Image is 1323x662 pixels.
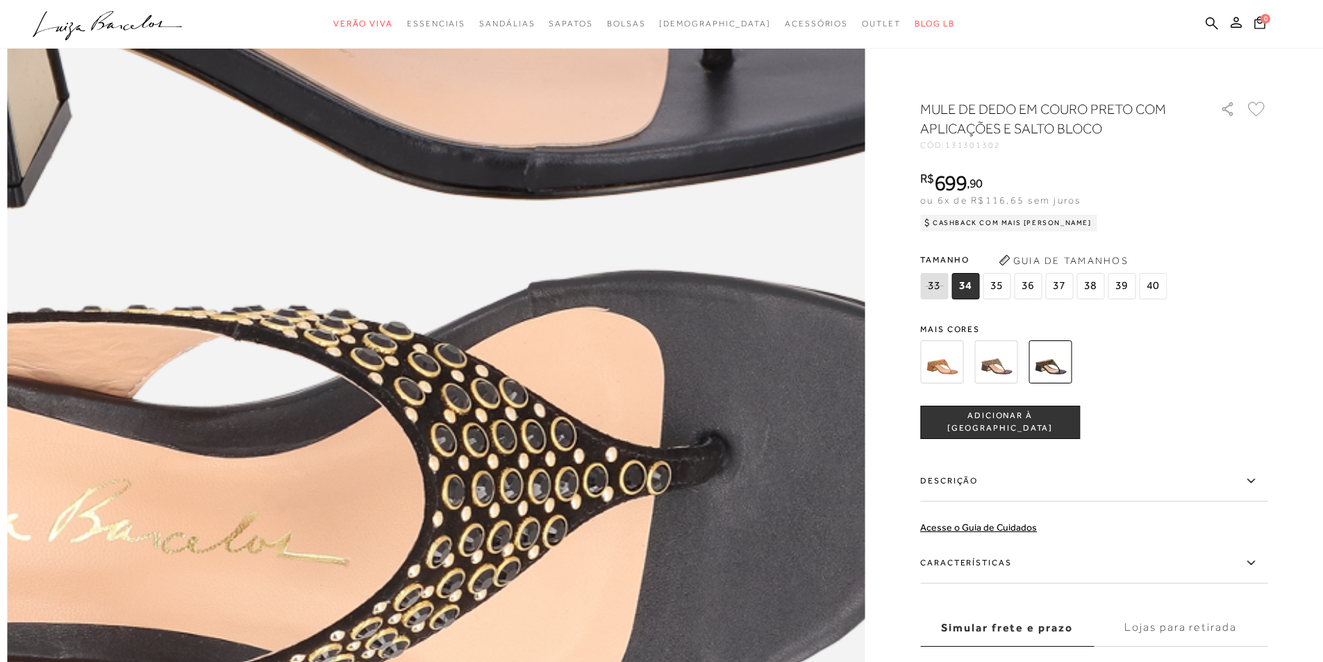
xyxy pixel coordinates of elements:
[920,141,1198,149] div: CÓD:
[983,273,1010,299] span: 35
[934,170,967,195] span: 699
[1014,273,1042,299] span: 36
[607,19,646,28] span: Bolsas
[945,140,1001,150] span: 131301302
[1108,273,1135,299] span: 39
[920,215,1097,231] div: Cashback com Mais [PERSON_NAME]
[920,325,1267,333] span: Mais cores
[915,19,955,28] span: BLOG LB
[994,249,1133,272] button: Guia de Tamanhos
[607,11,646,37] a: categoryNavScreenReaderText
[1250,15,1270,34] button: 0
[920,461,1267,502] label: Descrição
[920,99,1181,138] h1: MULE DE DEDO EM COURO PRETO COM APLICAÇÕES E SALTO BLOCO
[915,11,955,37] a: BLOG LB
[951,273,979,299] span: 34
[1139,273,1167,299] span: 40
[920,522,1037,533] a: Acesse o Guia de Cuidados
[333,11,393,37] a: categoryNavScreenReaderText
[967,177,983,190] i: ,
[974,340,1017,383] img: MULE DE DEDO EM COURO COFFE COM APLICAÇÕES E SALTO BLOCO
[920,609,1094,647] label: Simular frete e prazo
[862,19,901,28] span: Outlet
[407,11,465,37] a: categoryNavScreenReaderText
[862,11,901,37] a: categoryNavScreenReaderText
[920,172,934,185] i: R$
[920,195,1081,206] span: ou 6x de R$116,65 sem juros
[920,543,1267,584] label: Características
[1094,609,1267,647] label: Lojas para retirada
[1076,273,1104,299] span: 38
[407,19,465,28] span: Essenciais
[549,19,592,28] span: Sapatos
[920,340,963,383] img: MULE DE DEDO EM COURO CARAMELO COM APLICAÇÕES E SALTO BLOCO
[333,19,393,28] span: Verão Viva
[785,19,848,28] span: Acessórios
[1045,273,1073,299] span: 37
[970,176,983,190] span: 90
[479,19,535,28] span: Sandálias
[1029,340,1072,383] img: MULE DE DEDO EM COURO PRETO COM APLICAÇÕES E SALTO BLOCO
[920,273,948,299] span: 33
[920,406,1080,439] button: ADICIONAR À [GEOGRAPHIC_DATA]
[920,249,1170,270] span: Tamanho
[479,11,535,37] a: categoryNavScreenReaderText
[1260,14,1270,24] span: 0
[659,11,771,37] a: noSubCategoriesText
[785,11,848,37] a: categoryNavScreenReaderText
[921,410,1079,434] span: ADICIONAR À [GEOGRAPHIC_DATA]
[659,19,771,28] span: [DEMOGRAPHIC_DATA]
[549,11,592,37] a: categoryNavScreenReaderText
